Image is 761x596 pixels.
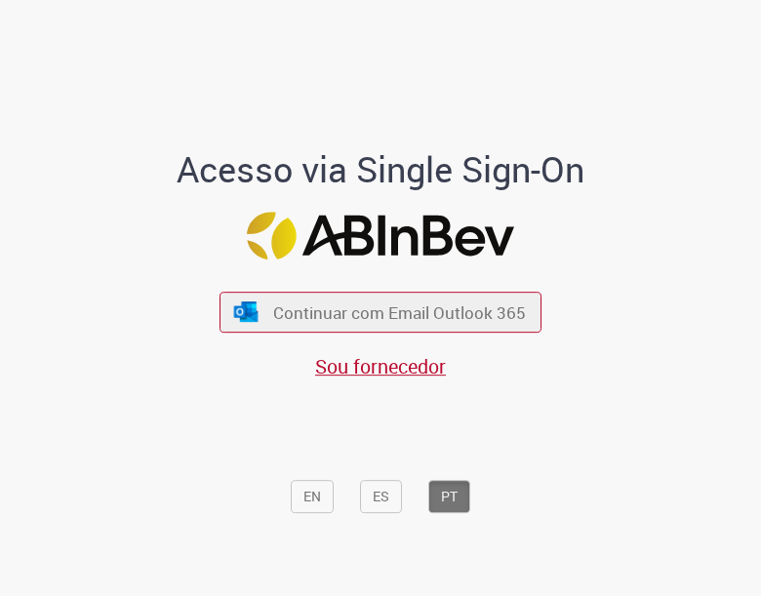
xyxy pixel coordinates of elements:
[232,301,260,322] img: ícone Azure/Microsoft 360
[247,212,514,259] img: Logo ABInBev
[360,480,402,513] button: ES
[29,150,732,189] h1: Acesso via Single Sign-On
[273,301,526,324] span: Continuar com Email Outlook 365
[315,353,446,379] a: Sou fornecedor
[428,480,470,513] button: PT
[220,293,541,333] button: ícone Azure/Microsoft 360 Continuar com Email Outlook 365
[291,480,334,513] button: EN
